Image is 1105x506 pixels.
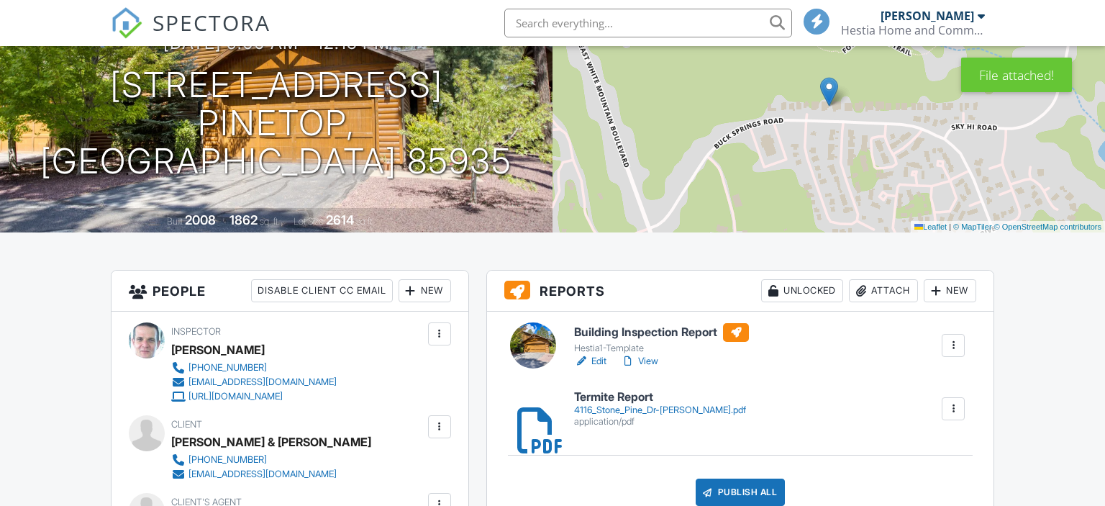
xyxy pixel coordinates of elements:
[171,361,337,375] a: [PHONE_NUMBER]
[621,354,658,369] a: View
[949,222,951,231] span: |
[188,469,337,480] div: [EMAIL_ADDRESS][DOMAIN_NAME]
[924,279,976,302] div: New
[356,216,374,227] span: sq.ft.
[23,66,529,180] h1: [STREET_ADDRESS] Pinetop, [GEOGRAPHIC_DATA] 85935
[171,453,360,467] a: [PHONE_NUMBER]
[111,19,270,50] a: SPECTORA
[953,222,992,231] a: © MapTiler
[294,216,324,227] span: Lot Size
[153,7,270,37] span: SPECTORA
[185,212,216,227] div: 2008
[171,431,371,453] div: [PERSON_NAME] & [PERSON_NAME]
[163,33,390,53] h3: [DATE] 9:00 am - 12:15 pm
[188,454,267,466] div: [PHONE_NUMBER]
[574,405,746,416] div: 4116_Stone_Pine_Dr-[PERSON_NAME].pdf
[487,271,994,312] h3: Reports
[399,279,451,302] div: New
[171,326,221,337] span: Inspector
[849,279,918,302] div: Attach
[326,212,354,227] div: 2614
[914,222,947,231] a: Leaflet
[574,323,749,355] a: Building Inspection Report Hestia1-Template
[761,279,843,302] div: Unlocked
[111,7,142,39] img: The Best Home Inspection Software - Spectora
[994,222,1101,231] a: © OpenStreetMap contributors
[961,58,1072,92] div: File attached!
[881,9,974,23] div: [PERSON_NAME]
[171,375,337,389] a: [EMAIL_ADDRESS][DOMAIN_NAME]
[112,271,468,312] h3: People
[188,362,267,374] div: [PHONE_NUMBER]
[188,376,337,388] div: [EMAIL_ADDRESS][DOMAIN_NAME]
[820,77,838,107] img: Marker
[171,389,337,404] a: [URL][DOMAIN_NAME]
[574,391,746,404] h6: Termite Report
[574,354,606,369] a: Edit
[188,391,283,402] div: [URL][DOMAIN_NAME]
[574,343,749,354] div: Hestia1-Template
[841,23,985,37] div: Hestia Home and Commercial Inspections
[504,9,792,37] input: Search everything...
[167,216,183,227] span: Built
[171,419,202,430] span: Client
[171,339,265,361] div: [PERSON_NAME]
[696,479,786,506] div: Publish All
[229,212,258,227] div: 1862
[171,467,360,482] a: [EMAIL_ADDRESS][DOMAIN_NAME]
[574,391,746,428] a: Termite Report 4116_Stone_Pine_Dr-[PERSON_NAME].pdf application/pdf
[260,216,280,227] span: sq. ft.
[574,323,749,342] h6: Building Inspection Report
[574,416,746,428] div: application/pdf
[251,279,393,302] div: Disable Client CC Email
